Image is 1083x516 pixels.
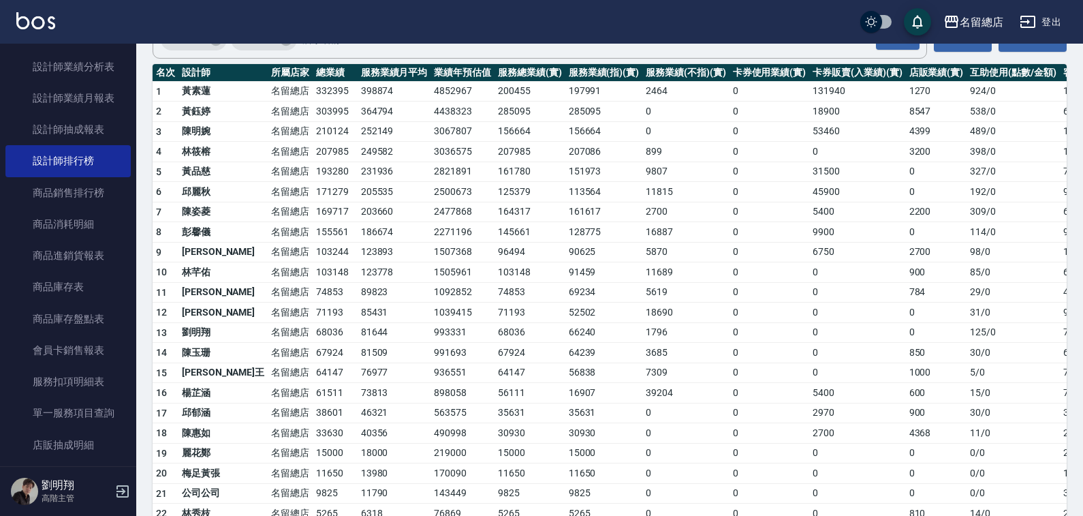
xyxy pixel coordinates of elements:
[809,64,905,82] th: 卡券販賣(入業績)(實)
[268,162,313,182] td: 名留總店
[156,226,161,237] span: 8
[5,51,131,82] a: 設計師業績分析表
[729,162,810,182] td: 0
[809,343,905,363] td: 0
[313,443,358,464] td: 15000
[313,121,358,142] td: 210124
[156,126,161,137] span: 3
[967,303,1059,323] td: 31 / 0
[430,121,495,142] td: 3067807
[178,222,268,243] td: 彭馨儀
[156,207,161,217] span: 7
[904,8,931,35] button: save
[156,408,168,419] span: 17
[5,82,131,114] a: 設計師業績月報表
[906,182,967,202] td: 0
[178,423,268,444] td: 陳惠如
[358,81,431,102] td: 398874
[313,363,358,383] td: 64147
[358,423,431,444] td: 40356
[178,363,268,383] td: [PERSON_NAME]王
[967,403,1059,423] td: 30 / 0
[430,64,495,82] th: 業績年預估值
[729,423,810,444] td: 0
[906,423,967,444] td: 4368
[906,322,967,343] td: 0
[5,209,131,240] a: 商品消耗明細
[729,81,810,102] td: 0
[430,443,495,464] td: 219000
[495,303,565,323] td: 71193
[313,242,358,262] td: 103244
[156,468,168,479] span: 20
[906,303,967,323] td: 0
[268,102,313,122] td: 名留總店
[906,222,967,243] td: 0
[729,202,810,222] td: 0
[313,142,358,162] td: 207985
[430,81,495,102] td: 4852967
[178,322,268,343] td: 劉明翔
[268,343,313,363] td: 名留總店
[268,222,313,243] td: 名留總店
[430,202,495,222] td: 2477868
[178,121,268,142] td: 陳明婉
[642,242,729,262] td: 5870
[430,142,495,162] td: 3036575
[960,14,1003,31] div: 名留總店
[358,121,431,142] td: 252149
[642,363,729,383] td: 7309
[565,343,643,363] td: 64239
[565,142,643,162] td: 207086
[809,121,905,142] td: 53460
[729,262,810,283] td: 0
[358,363,431,383] td: 76977
[565,282,643,303] td: 69234
[156,146,161,157] span: 4
[430,343,495,363] td: 991693
[495,423,565,444] td: 30930
[495,81,565,102] td: 200455
[313,322,358,343] td: 68036
[178,142,268,162] td: 林筱榕
[156,427,168,438] span: 18
[906,121,967,142] td: 4399
[565,202,643,222] td: 161617
[565,81,643,102] td: 197991
[178,202,268,222] td: 陳姿菱
[967,102,1059,122] td: 538 / 0
[906,282,967,303] td: 784
[809,202,905,222] td: 5400
[809,162,905,182] td: 31500
[642,142,729,162] td: 899
[642,182,729,202] td: 11815
[565,222,643,243] td: 128775
[967,282,1059,303] td: 29 / 0
[5,429,131,461] a: 店販抽成明細
[358,383,431,404] td: 73813
[268,443,313,464] td: 名留總店
[156,387,168,398] span: 16
[430,423,495,444] td: 490998
[729,282,810,303] td: 0
[495,443,565,464] td: 15000
[642,121,729,142] td: 0
[358,242,431,262] td: 123893
[178,343,268,363] td: 陳玉珊
[5,177,131,209] a: 商品銷售排行榜
[5,271,131,303] a: 商品庫存表
[565,262,643,283] td: 91459
[430,262,495,283] td: 1505961
[430,403,495,423] td: 563575
[642,162,729,182] td: 9807
[906,142,967,162] td: 3200
[178,102,268,122] td: 黃鈺婷
[430,282,495,303] td: 1092852
[729,403,810,423] td: 0
[565,64,643,82] th: 服務業績(指)(實)
[642,222,729,243] td: 16887
[642,262,729,283] td: 11689
[729,142,810,162] td: 0
[565,121,643,142] td: 156664
[430,383,495,404] td: 898058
